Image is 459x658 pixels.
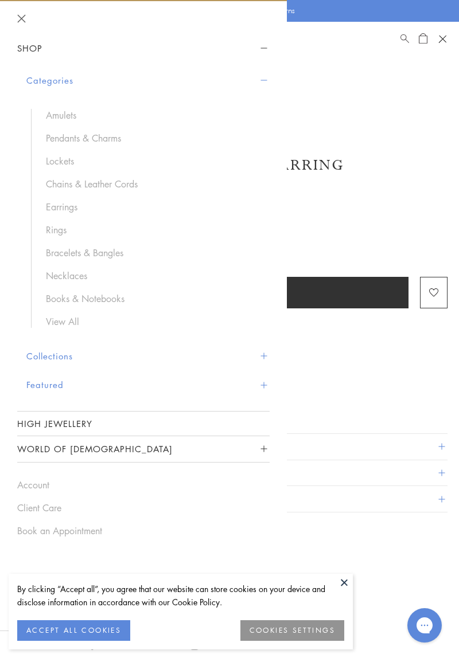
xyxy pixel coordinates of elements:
[17,14,26,23] button: Close navigation
[17,582,344,609] div: By clicking “Accept all”, you agree that our website can store cookies on your device and disclos...
[17,436,270,462] button: World of [DEMOGRAPHIC_DATA]
[46,269,258,282] a: Necklaces
[17,479,270,491] a: Account
[26,342,270,371] button: Collections
[17,36,270,61] button: Shop
[190,638,199,651] a: Instagram
[46,155,258,167] a: Lockets
[240,620,344,641] button: COOKIES SETTINGS
[17,620,130,641] button: ACCEPT ALL COOKIES
[17,412,270,436] a: High Jewellery
[26,370,270,399] button: Featured
[434,30,451,48] button: Open navigation
[17,36,270,463] nav: Sidebar navigation
[46,109,258,122] a: Amulets
[46,315,258,328] a: View All
[46,246,258,259] a: Bracelets & Bangles
[46,224,258,236] a: Rings
[17,524,270,537] a: Book an Appointment
[46,201,258,213] a: Earrings
[419,32,427,46] a: Open Shopping Bag
[46,132,258,144] a: Pendants & Charms
[17,502,270,514] a: Client Care
[88,638,97,651] a: Facebook
[46,178,258,190] a: Chains & Leather Cords
[26,66,270,95] button: Categories
[400,32,409,46] a: Search
[46,292,258,305] a: Books & Notebooks
[402,604,448,647] iframe: Gorgias live chat messenger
